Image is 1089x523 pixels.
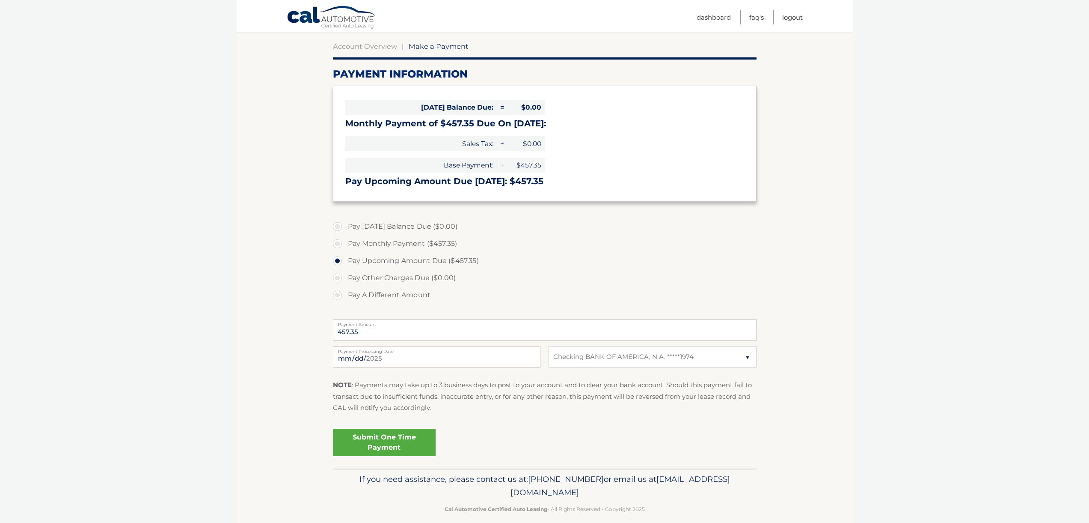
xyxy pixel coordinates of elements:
a: Cal Automotive [287,6,377,30]
label: Pay Upcoming Amount Due ($457.35) [333,252,757,269]
span: [DATE] Balance Due: [345,100,497,115]
input: Payment Amount [333,319,757,341]
label: Pay [DATE] Balance Due ($0.00) [333,218,757,235]
h2: Payment Information [333,68,757,81]
span: + [497,158,506,173]
span: $457.35 [506,158,545,173]
span: $0.00 [506,136,545,151]
p: If you need assistance, please contact us at: or email us at [338,472,751,500]
a: Submit One Time Payment [333,429,436,456]
a: FAQ's [749,10,764,24]
label: Pay Monthly Payment ($457.35) [333,235,757,252]
span: = [497,100,506,115]
label: Pay A Different Amount [333,287,757,304]
p: - All Rights Reserved - Copyright 2025 [338,505,751,514]
h3: Monthly Payment of $457.35 Due On [DATE]: [345,118,744,129]
strong: NOTE [333,381,352,389]
strong: Cal Automotive Certified Auto Leasing [445,506,547,512]
span: | [402,42,404,51]
label: Pay Other Charges Due ($0.00) [333,269,757,287]
a: Dashboard [697,10,731,24]
label: Payment Amount [333,319,757,326]
span: + [497,136,506,151]
span: Make a Payment [409,42,469,51]
input: Payment Date [333,346,540,368]
span: [PHONE_NUMBER] [528,474,604,484]
a: Logout [782,10,803,24]
p: : Payments may take up to 3 business days to post to your account and to clear your bank account.... [333,380,757,413]
label: Payment Processing Date [333,346,540,353]
h3: Pay Upcoming Amount Due [DATE]: $457.35 [345,176,744,187]
span: $0.00 [506,100,545,115]
a: Account Overview [333,42,397,51]
span: Base Payment: [345,158,497,173]
span: Sales Tax: [345,136,497,151]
